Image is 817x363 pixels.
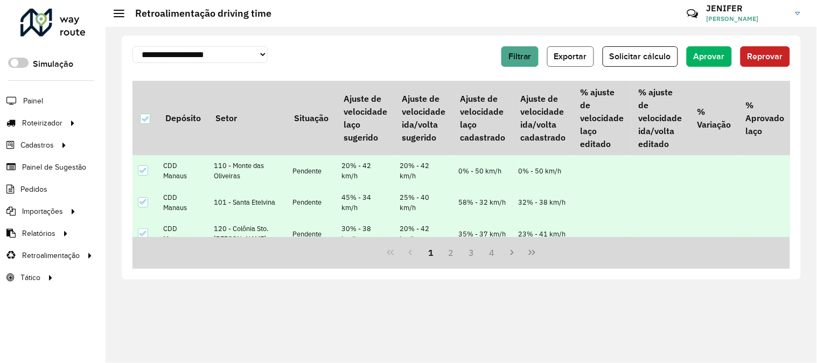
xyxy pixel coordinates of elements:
th: Ajuste de velocidade laço cadastrado [453,81,513,155]
span: Exportar [554,52,587,61]
label: Simulação [33,58,73,71]
td: 58% - 32 km/h [453,187,513,218]
button: 4 [481,242,502,263]
th: % Aprovado laço [738,81,792,155]
td: Pendente [287,155,336,186]
th: Ajuste de velocidade ida/volta sugerido [395,81,453,155]
button: 1 [421,242,441,263]
td: 25% - 40 km/h [395,187,453,218]
button: Exportar [547,46,594,67]
td: 35% - 37 km/h [453,218,513,249]
button: Reprovar [741,46,790,67]
button: Solicitar cálculo [603,46,678,67]
td: Pendente [287,187,336,218]
td: CDD Manaus [158,155,208,186]
span: [PERSON_NAME] [707,14,787,24]
span: Cadastros [20,139,54,151]
span: Reprovar [748,52,783,61]
a: Contato Rápido [681,2,704,25]
h2: Retroalimentação driving time [124,8,271,19]
th: % Variação [690,81,738,155]
button: 2 [441,242,462,263]
td: 120 - Colônia Sto. [PERSON_NAME] [208,218,287,249]
button: 3 [462,242,482,263]
th: Depósito [158,81,208,155]
button: Next Page [502,242,522,263]
td: 101 - Santa Etelvina [208,187,287,218]
th: Setor [208,81,287,155]
button: Aprovar [687,46,732,67]
span: Solicitar cálculo [610,52,671,61]
span: Filtrar [508,52,532,61]
td: 23% - 41 km/h [513,218,572,249]
td: 20% - 42 km/h [395,155,453,186]
td: CDD Manaus [158,187,208,218]
td: 20% - 42 km/h [336,155,394,186]
span: Painel [23,95,43,107]
button: Filtrar [501,46,539,67]
th: % ajuste de velocidade ida/volta editado [631,81,689,155]
th: % ajuste de velocidade laço editado [573,81,631,155]
td: 30% - 38 km/h [336,218,394,249]
span: Importações [22,206,63,217]
td: 110 - Monte das Oliveiras [208,155,287,186]
th: Ajuste de velocidade ida/volta cadastrado [513,81,572,155]
td: 32% - 38 km/h [513,187,572,218]
td: CDD Manaus [158,218,208,249]
th: Ajuste de velocidade laço sugerido [336,81,394,155]
td: 0% - 50 km/h [513,155,572,186]
th: Situação [287,81,336,155]
td: 45% - 34 km/h [336,187,394,218]
span: Tático [20,272,40,283]
button: Last Page [522,242,543,263]
h3: JENIFER [707,3,787,13]
td: 0% - 50 km/h [453,155,513,186]
span: Roteirizador [22,117,62,129]
span: Retroalimentação [22,250,80,261]
td: 20% - 42 km/h [395,218,453,249]
span: Aprovar [694,52,725,61]
span: Relatórios [22,228,55,239]
span: Pedidos [20,184,47,195]
td: Pendente [287,218,336,249]
span: Painel de Sugestão [22,162,86,173]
